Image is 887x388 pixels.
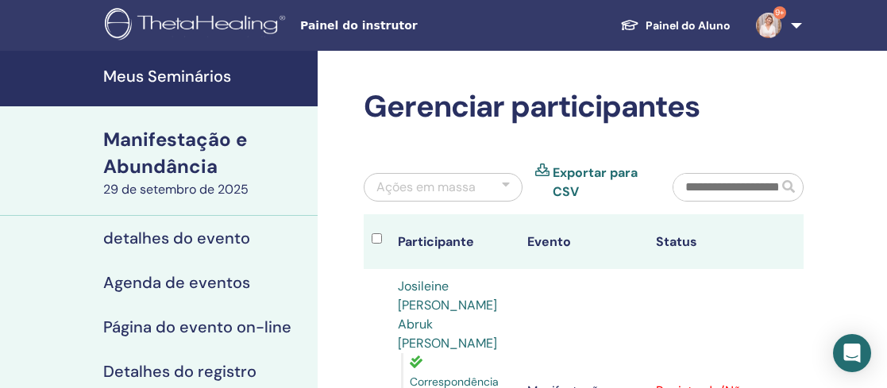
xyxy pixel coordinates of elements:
font: Status [656,233,697,250]
font: 29 de setembro de 2025 [103,181,249,198]
img: graduation-cap-white.svg [620,18,639,32]
font: 9+ [775,7,785,17]
a: Manifestação e Abundância29 de setembro de 2025 [94,126,318,199]
font: Detalhes do registro [103,361,256,382]
a: Josileine [PERSON_NAME] Abruk [PERSON_NAME] [398,278,497,352]
font: Ações em massa [376,179,476,195]
img: logo.png [105,8,291,44]
font: Agenda de eventos [103,272,250,293]
a: Painel do Aluno [607,10,743,40]
font: Painel do Aluno [646,18,731,33]
font: Painel do instrutor [300,19,418,32]
div: Abra o Intercom Messenger [833,334,871,372]
font: Participante [398,233,474,250]
a: Exportar para CSV [553,163,649,202]
img: default.jpg [756,13,781,38]
font: Evento [527,233,571,250]
font: Meus Seminários [103,66,231,86]
font: Exportar para CSV [553,164,638,200]
font: Página do evento on-line [103,317,291,337]
font: detalhes do evento [103,228,250,248]
font: Gerenciar participantes [364,86,700,126]
font: Manifestação e Abundância [103,127,247,179]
